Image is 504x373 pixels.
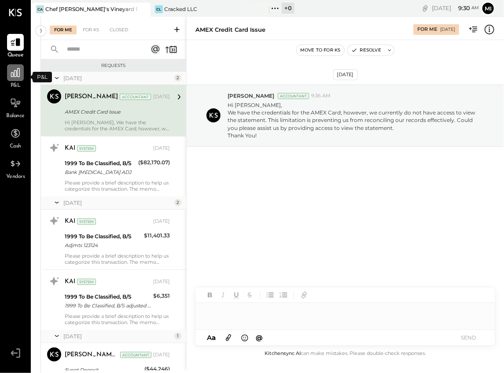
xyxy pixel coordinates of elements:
div: Adjmts 123124 [65,241,141,250]
div: [PERSON_NAME] [65,92,118,101]
span: Vendors [6,173,25,181]
div: Chef [PERSON_NAME]'s Vineyard Restaurant [45,5,137,13]
div: [DATE] [153,351,170,358]
div: CL [155,5,163,13]
div: [DATE] [440,26,455,33]
button: Bold [204,289,216,301]
div: Closed [105,26,132,34]
div: KAI [65,144,75,153]
div: Hi [PERSON_NAME], We have the credentials for the AMEX Card; however, we currently do not have ac... [65,119,170,132]
div: [DATE] [153,145,170,152]
div: Accountant [120,352,151,358]
div: 2 [174,74,181,81]
div: $6,351 [153,292,170,300]
div: System [77,279,96,285]
div: Requests [45,63,182,69]
div: Please provide a brief description to help us categorize this transaction. The memo might be help... [65,313,170,325]
button: Resolve [348,45,385,55]
div: Please provide a brief description to help us categorize this transaction. The memo might be help... [65,180,170,192]
div: [DATE] [63,74,172,82]
a: Cash [0,125,30,151]
span: @ [256,333,263,342]
div: CA [36,5,44,13]
div: Please provide a brief description to help us categorize this transaction. The memo might be help... [65,253,170,265]
div: For Me [417,26,437,33]
button: Ordered List [278,289,289,301]
div: Cracked LLC [164,5,197,13]
div: AMEX Credit Card Issue [65,107,167,116]
button: Italic [217,289,229,301]
button: Unordered List [265,289,276,301]
div: + 0 [282,3,294,14]
div: copy link [421,4,430,13]
div: For Me [50,26,77,34]
button: Aa [204,333,218,343]
div: 1 [174,332,181,340]
div: Accountant [120,94,151,100]
div: [DATE] [63,332,172,340]
span: P&L [11,82,21,90]
div: KAI [65,277,75,286]
button: SEND [451,332,486,343]
div: System [77,145,96,151]
button: Move to for ks [297,45,344,55]
div: $11,401.33 [144,231,170,240]
span: Queue [7,52,24,59]
div: For KS [78,26,103,34]
a: Queue [0,34,30,59]
button: @ [254,332,266,343]
div: System [77,218,96,225]
div: KAI [65,217,75,226]
span: Cash [10,143,21,151]
div: [DATE] [333,69,358,80]
div: Accountant [278,93,309,99]
div: 1999 To Be Classified, B/S [65,159,136,168]
span: [PERSON_NAME] [228,92,274,100]
div: [DATE] [153,93,170,100]
div: 2 [174,199,181,206]
div: 1999 To Be Classified, B/S adjusted to GL 8130 [65,301,151,310]
span: Balance [6,112,25,120]
button: Add URL [298,289,310,301]
a: P&L [0,64,30,90]
button: Strikethrough [244,289,255,301]
div: ($82,170.07) [138,158,170,167]
a: Vendors [0,155,30,181]
div: [DATE] [153,218,170,225]
div: Bank [MEDICAL_DATA] ADJ [65,168,136,177]
span: 9:36 AM [311,92,331,100]
div: 1999 To Be Classified, B/S [65,232,141,241]
div: [DATE] [63,199,172,207]
button: mi [481,1,495,15]
div: [DATE] [432,4,479,12]
div: [DATE] [153,278,170,285]
p: Hi [PERSON_NAME], We have the credentials for the AMEX Card; however, we currently do not have ac... [228,101,483,139]
div: AMEX Credit Card Issue [195,26,265,34]
a: Balance [0,95,30,120]
div: P&L [33,72,52,82]
button: Underline [231,289,242,301]
span: a [212,333,216,342]
div: 1999 To Be Classified, B/S [65,292,151,301]
div: [PERSON_NAME] Del [PERSON_NAME] [65,351,118,359]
